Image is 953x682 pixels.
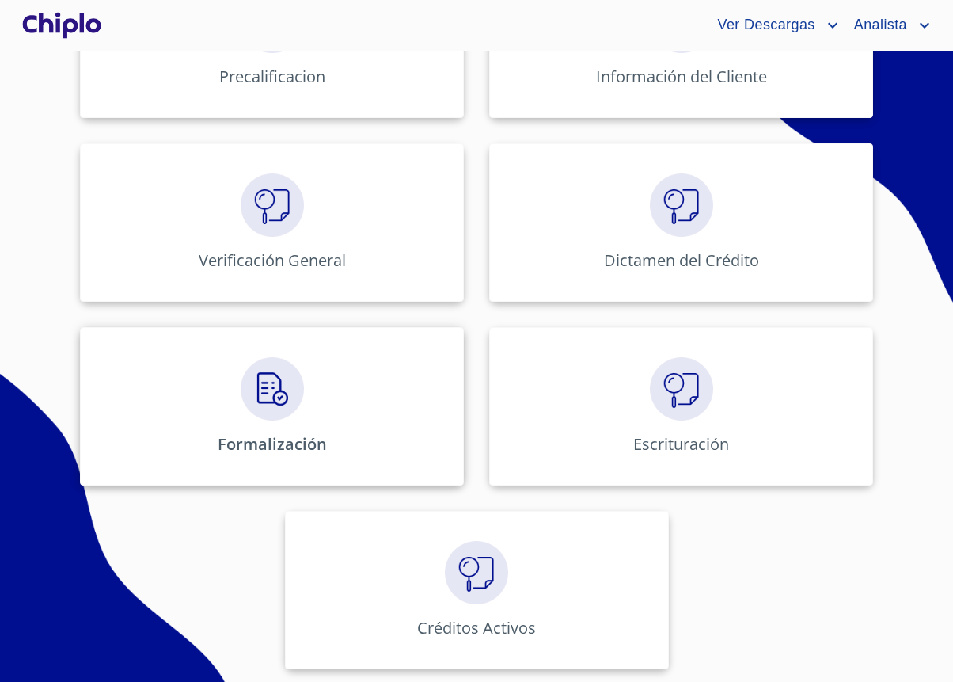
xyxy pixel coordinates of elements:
[633,433,729,455] p: Escrituración
[417,617,536,638] p: Créditos Activos
[596,66,767,87] p: Información del Cliente
[842,13,934,38] button: account of current user
[241,357,304,421] img: megaClickCreditos.png
[604,250,759,271] p: Dictamen del Crédito
[445,541,508,604] img: megaClickDictamen.png
[241,173,304,237] img: megaClickVerifiacion.png
[199,250,346,271] p: Verificación General
[650,357,713,421] img: megaClickVerifiacion.png
[650,173,713,237] img: megaClickDictamen.png
[705,13,822,38] span: Ver Descargas
[705,13,841,38] button: account of current user
[219,66,325,87] p: Precalificacion
[218,433,327,455] p: Formalización
[842,13,915,38] span: Analista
